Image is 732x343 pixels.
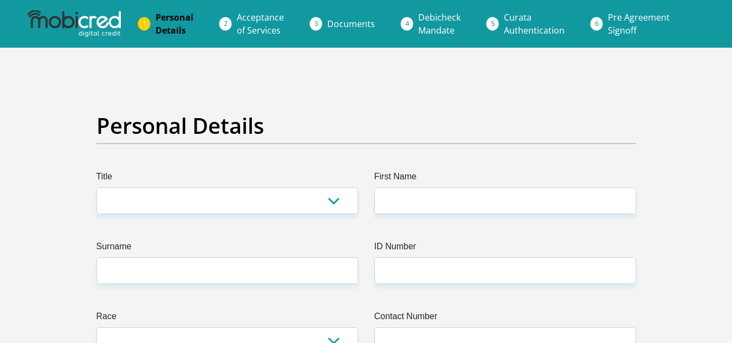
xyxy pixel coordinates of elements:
[327,18,375,30] span: Documents
[28,10,121,37] img: mobicred logo
[96,257,358,284] input: Surname
[504,11,565,36] span: Curata Authentication
[96,240,358,257] label: Surname
[608,11,670,36] span: Pre Agreement Signoff
[156,11,193,36] span: Personal Details
[237,11,284,36] span: Acceptance of Services
[96,113,636,139] h2: Personal Details
[418,11,461,36] span: Debicheck Mandate
[96,310,358,327] label: Race
[599,7,678,41] a: Pre AgreementSignoff
[147,7,202,41] a: PersonalDetails
[96,170,358,187] label: Title
[374,170,636,187] label: First Name
[495,7,573,41] a: CurataAuthentication
[319,13,384,35] a: Documents
[410,7,469,41] a: DebicheckMandate
[374,187,636,214] input: First Name
[228,7,293,41] a: Acceptanceof Services
[374,257,636,284] input: ID Number
[374,240,636,257] label: ID Number
[374,310,636,327] label: Contact Number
